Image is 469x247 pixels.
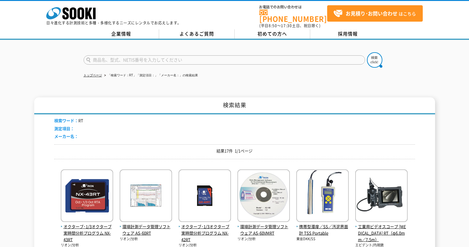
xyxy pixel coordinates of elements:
[54,133,78,139] span: メーカー名：
[61,169,113,224] img: NX-43RT
[237,236,290,242] p: リオン/分析
[54,117,83,124] li: RT
[103,72,198,79] li: 「検索ワード：RT」「測定項目：」「メーカー名：」の検索結果
[346,10,397,17] strong: お見積り･お問い合わせ
[179,169,231,224] img: NX-42RT
[84,74,102,77] a: トップページ
[355,224,408,243] span: 工業用ビデオスコープ [MEDICAL_DATA] RT（φ6.0mm／7.5m）
[54,117,78,123] span: 検索ワード：
[120,224,172,236] span: 環境計測データ管理ソフトウェア AS-60RT
[120,236,172,242] p: リオン/分析
[355,169,408,224] img: IPLEX RT（φ6.0mm／7.5m）
[296,169,349,224] img: TSS Portable
[120,217,172,236] a: 環境計測データ管理ソフトウェア AS-60RT
[54,148,415,154] p: 結果17件 1/1ページ
[235,29,310,39] a: 初めての方へ
[34,97,435,114] h1: 検索結果
[46,21,181,25] p: 日々進化する計測技術と多種・多様化するニーズにレンタルでお応えします。
[61,224,113,243] span: オクターブ･1/3オクターブ実時間分析プログラム NX-43RT
[179,217,231,243] a: オクターブ･1/3オクターブ実時間分析プログラム NX-42RT
[310,29,386,39] a: 採用情報
[259,5,327,9] span: お電話でのお問い合わせは
[120,169,172,224] img: AS-60RT
[61,217,113,243] a: オクターブ･1/3オクターブ実時間分析プログラム NX-43RT
[84,55,365,65] input: 商品名、型式、NETIS番号を入力してください
[367,52,382,68] img: btn_search.png
[355,217,408,243] a: 工業用ビデオスコープ [MEDICAL_DATA] RT（φ6.0mm／7.5m）
[159,29,235,39] a: よくあるご質問
[84,29,159,39] a: 企業情報
[296,224,349,236] span: 携帯型濁度／SS／汚泥界面計 TSS Portable
[257,30,287,37] span: 初めての方へ
[269,23,277,28] span: 8:50
[296,217,349,236] a: 携帯型濁度／SS／汚泥界面計 TSS Portable
[259,23,320,28] span: (平日 ～ 土日、祝日除く)
[54,126,74,131] span: 測定項目：
[327,5,423,22] a: お見積り･お問い合わせはこちら
[179,224,231,243] span: オクターブ･1/3オクターブ実時間分析プログラム NX-42RT
[237,217,290,236] a: 環境計測データ管理ソフトウェア AS-60VMRT
[281,23,292,28] span: 17:30
[259,10,327,22] a: [PHONE_NUMBER]
[237,224,290,236] span: 環境計測データ管理ソフトウェア AS-60VMRT
[296,236,349,242] p: 東亜DKK/SS
[333,9,416,18] span: はこちら
[237,169,290,224] img: AS-60VMRT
